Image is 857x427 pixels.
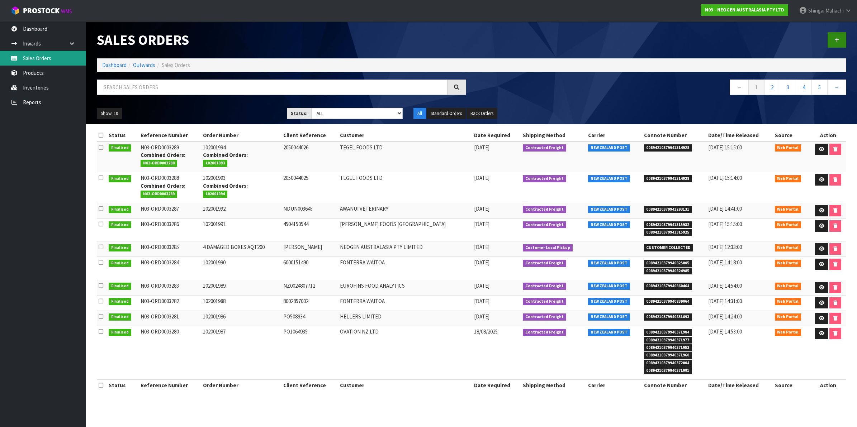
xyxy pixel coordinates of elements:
span: Web Portal [775,329,801,336]
th: Shipping Method [521,380,586,391]
td: 102001991 [201,219,281,241]
span: Contracted Freight [523,298,566,305]
span: Web Portal [775,175,801,182]
span: Finalised [109,144,131,152]
strong: Combined Orders: [141,182,185,189]
span: NEW ZEALAND POST [588,206,630,213]
td: N03-ORD0003282 [139,295,201,311]
h1: Sales Orders [97,32,466,48]
th: Customer [338,130,472,141]
th: Reference Number [139,380,201,391]
td: N03-ORD0003281 [139,311,201,326]
td: 102001987 [201,326,281,380]
span: 00894210379940839064 [644,298,692,305]
span: [DATE] [474,144,489,151]
td: 102001990 [201,257,281,280]
span: Web Portal [775,313,801,321]
th: Customer [338,380,472,391]
td: 102001993 [201,172,281,203]
span: N03-ORD0003288 [141,160,177,167]
span: 00894210379940824985 [644,268,692,275]
span: Web Portal [775,144,801,152]
button: Back Orders [467,108,497,119]
th: Connote Number [642,380,707,391]
td: [PERSON_NAME] [281,241,338,257]
span: NEW ZEALAND POST [588,175,630,182]
span: Contracted Freight [523,283,566,290]
th: Source [773,380,810,391]
td: FONTERRA WAITOA [338,257,472,280]
td: NDUN003645 [281,203,338,219]
th: Date Required [472,130,521,141]
span: Finalised [109,175,131,182]
span: Web Portal [775,221,801,229]
td: PO1064935 [281,326,338,380]
span: [DATE] [474,221,489,227]
strong: Combined Orders: [203,152,248,158]
th: Status [107,130,139,141]
span: [DATE] 15:14:00 [708,174,742,181]
span: Finalised [109,221,131,229]
td: N03-ORD0003280 [139,326,201,380]
th: Client Reference [281,130,338,141]
span: Finalised [109,313,131,321]
button: Standard Orders [427,108,466,119]
span: 00894210379940371960 [644,352,692,359]
span: NEW ZEALAND POST [588,329,630,336]
th: Carrier [586,130,642,141]
td: AWANUI VETERINARY [338,203,472,219]
span: Web Portal [775,283,801,290]
span: [DATE] 14:54:00 [708,282,742,289]
strong: Combined Orders: [141,152,185,158]
span: [DATE] 12:33:00 [708,244,742,250]
td: 4 DAMAGED BOXES AQT200 [201,241,281,257]
span: [DATE] 14:31:00 [708,298,742,304]
span: 18/08/2025 [474,328,498,335]
span: Customer Local Pickup [523,244,573,251]
span: CUSTOMER COLLECTED [644,244,693,251]
td: N03-ORD0003289 [139,141,201,172]
span: Web Portal [775,244,801,251]
th: Date Required [472,380,521,391]
a: 3 [780,80,796,95]
th: Order Number [201,380,281,391]
span: 00894210379941315925 [644,229,692,236]
td: 102001986 [201,311,281,326]
td: 8002857002 [281,295,338,311]
span: Finalised [109,283,131,290]
th: Order Number [201,130,281,141]
td: N03-ORD0003284 [139,257,201,280]
th: Action [810,380,846,391]
a: 5 [811,80,828,95]
span: NEW ZEALAND POST [588,298,630,305]
td: NEOGEN AUSTRALASIA PTY LIMITED [338,241,472,257]
a: Outwards [133,62,155,68]
button: Show: 10 [97,108,122,119]
td: N03-ORD0003288 [139,172,201,203]
span: [DATE] 15:15:00 [708,144,742,151]
span: Contracted Freight [523,144,566,152]
span: Contracted Freight [523,260,566,267]
th: Client Reference [281,380,338,391]
span: 102001994 [203,191,227,198]
span: 00894210379941315932 [644,221,692,229]
span: 00894210379940372004 [644,360,692,367]
th: Connote Number [642,130,707,141]
td: OVATION NZ LTD [338,326,472,380]
span: [DATE] [474,244,489,250]
span: 00894210379941293131 [644,206,692,213]
td: N03-ORD0003283 [139,280,201,295]
td: 102001988 [201,295,281,311]
td: NZ0024807712 [281,280,338,295]
td: 102001992 [201,203,281,219]
span: NEW ZEALAND POST [588,283,630,290]
span: NEW ZEALAND POST [588,260,630,267]
span: Finalised [109,206,131,213]
span: Shingai [808,7,824,14]
span: [DATE] [474,205,489,212]
td: N03-ORD0003287 [139,203,201,219]
span: [DATE] 14:18:00 [708,259,742,266]
th: Date/Time Released [706,130,773,141]
span: 00894210379940825005 [644,260,692,267]
a: → [827,80,846,95]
